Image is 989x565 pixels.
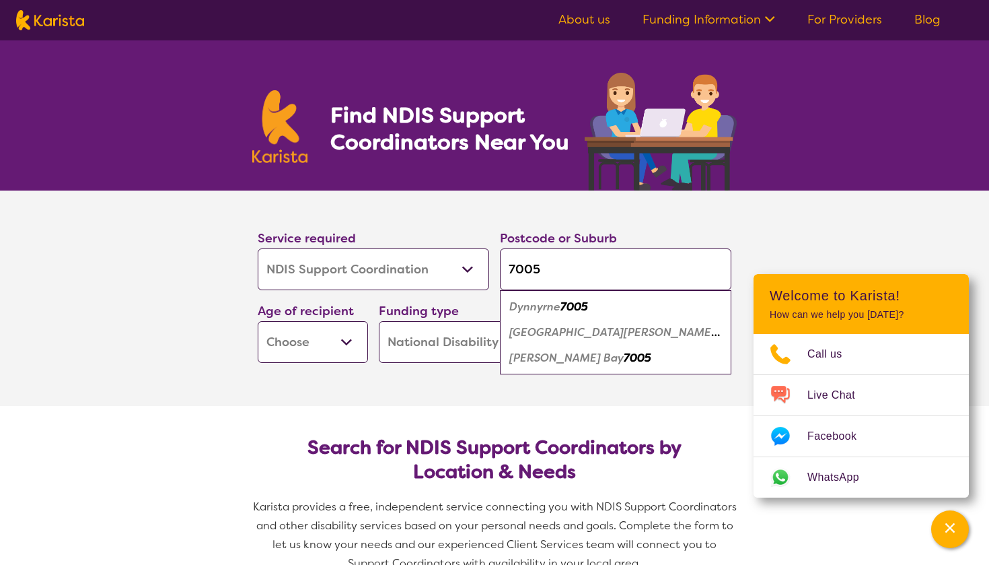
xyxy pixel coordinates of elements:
[16,10,84,30] img: Karista logo
[258,230,356,246] label: Service required
[807,344,858,364] span: Call us
[500,230,617,246] label: Postcode or Suburb
[807,11,882,28] a: For Providers
[770,288,953,304] h2: Welcome to Karista!
[509,300,560,314] em: Dynnyrne
[330,102,579,156] h1: Find NDIS Support Coordinators Near You
[509,351,624,365] em: [PERSON_NAME] Bay
[268,436,721,484] h2: Search for NDIS Support Coordinators by Location & Needs
[754,334,969,498] ul: Choose channel
[807,385,871,405] span: Live Chat
[807,426,873,446] span: Facebook
[585,73,737,191] img: support-coordination
[624,351,651,365] em: 7005
[558,11,610,28] a: About us
[509,325,720,339] em: [GEOGRAPHIC_DATA][PERSON_NAME]
[507,345,725,371] div: Sandy Bay 7005
[770,309,953,321] p: How can we help you [DATE]?
[258,303,354,319] label: Age of recipient
[754,274,969,498] div: Channel Menu
[500,248,731,290] input: Type
[560,300,588,314] em: 7005
[252,90,307,163] img: Karista logo
[507,294,725,320] div: Dynnyrne 7005
[507,320,725,345] div: Lower Sandy Bay 7005
[754,457,969,498] a: Web link opens in a new tab.
[379,303,459,319] label: Funding type
[643,11,775,28] a: Funding Information
[807,467,875,488] span: WhatsApp
[931,510,969,548] button: Channel Menu
[914,11,941,28] a: Blog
